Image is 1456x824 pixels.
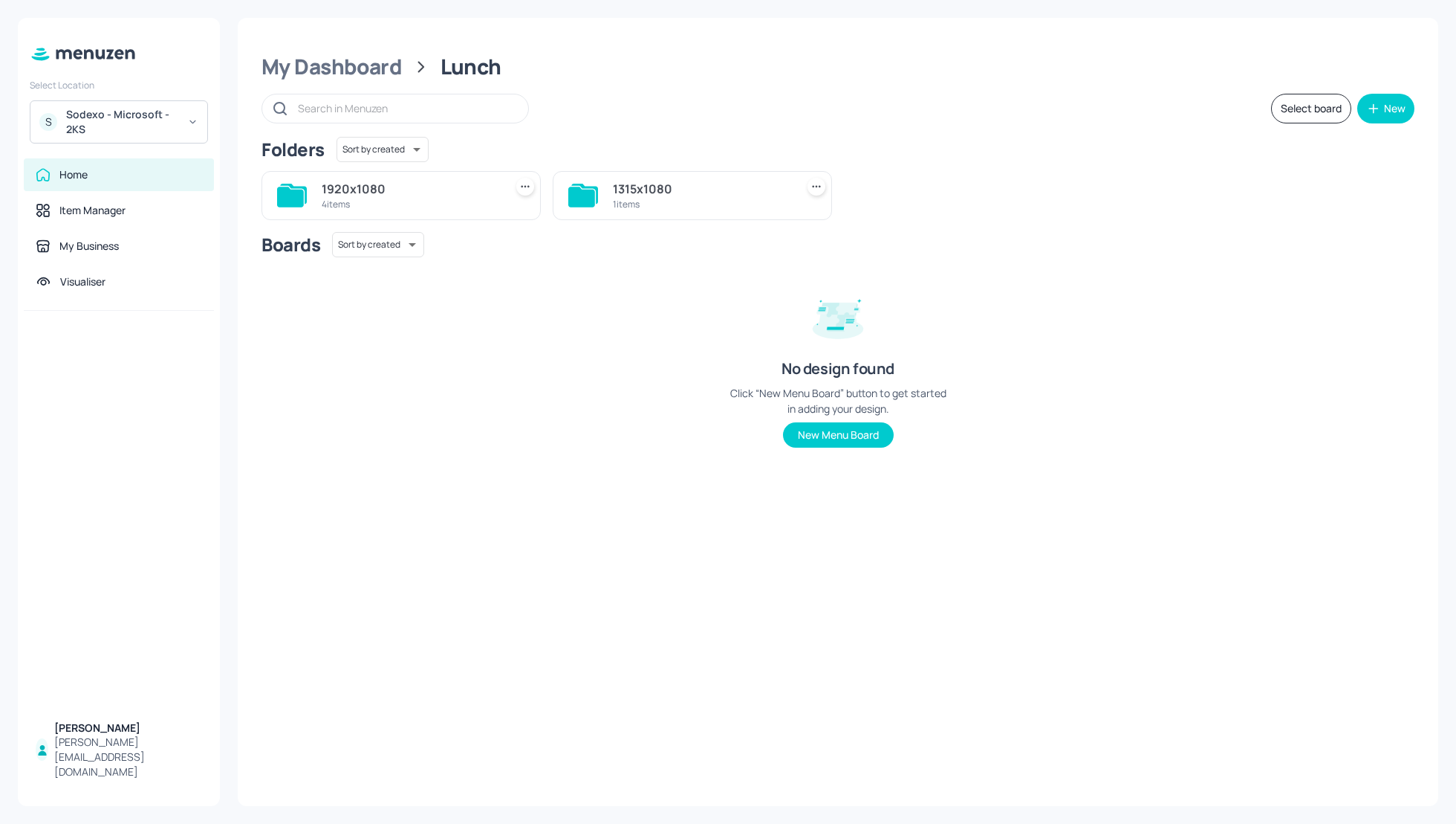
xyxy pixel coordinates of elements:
[54,721,202,736] div: [PERSON_NAME]
[727,385,949,416] div: Click “New Menu Board” button to get started in adding your design.
[613,198,790,210] div: 1 items
[1357,94,1414,123] button: New
[1384,103,1405,114] div: New
[261,233,320,257] div: Boards
[54,735,202,779] div: [PERSON_NAME][EMAIL_ADDRESS][DOMAIN_NAME]
[801,278,875,353] img: design-empty
[261,138,325,161] div: Folders
[332,230,424,260] div: Sort by created
[298,97,513,119] input: Search in Menuzen
[30,79,208,91] div: Select Location
[781,358,894,379] div: No design found
[60,274,105,289] div: Visualiser
[441,54,501,80] div: Lunch
[66,107,178,137] div: Sodexo - Microsoft - 2KS
[261,54,402,80] div: My Dashboard
[59,203,126,218] div: Item Manager
[337,135,429,164] div: Sort by created
[783,422,894,448] button: New Menu Board
[322,198,498,210] div: 4 items
[59,167,88,182] div: Home
[39,113,57,131] div: S
[1271,94,1351,123] button: Select board
[613,180,790,198] div: 1315x1080
[59,239,119,254] div: My Business
[322,180,498,198] div: 1920x1080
